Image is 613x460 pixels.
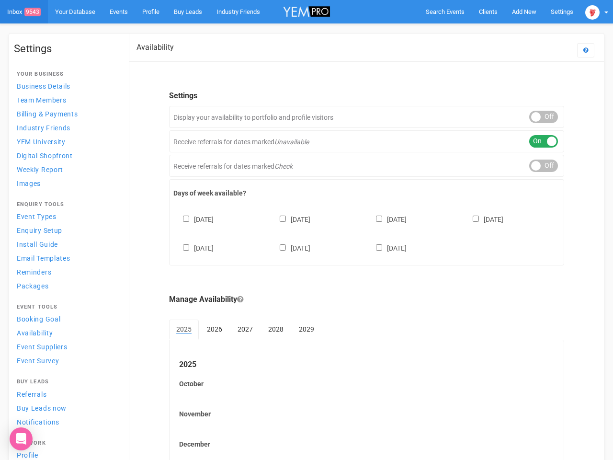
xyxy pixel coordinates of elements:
[17,110,78,118] span: Billing & Payments
[17,166,63,173] span: Weekly Report
[14,163,119,176] a: Weekly Report
[14,210,119,223] a: Event Types
[270,242,310,253] label: [DATE]
[17,268,51,276] span: Reminders
[17,379,116,385] h4: Buy Leads
[14,340,119,353] a: Event Suppliers
[270,214,310,224] label: [DATE]
[14,402,119,414] a: Buy Leads now
[173,188,560,198] label: Days of week available?
[14,312,119,325] a: Booking Goal
[17,357,59,365] span: Event Survey
[14,43,119,55] h1: Settings
[183,244,189,251] input: [DATE]
[17,315,60,323] span: Booking Goal
[14,177,119,190] a: Images
[136,43,174,52] h2: Availability
[14,107,119,120] a: Billing & Payments
[376,244,382,251] input: [DATE]
[169,294,564,305] legend: Manage Availability
[183,216,189,222] input: [DATE]
[274,138,309,146] em: Unavailable
[463,214,503,224] label: [DATE]
[17,71,116,77] h4: Your Business
[169,106,564,128] div: Display your availability to portfolio and profile visitors
[14,388,119,401] a: Referrals
[17,180,41,187] span: Images
[17,329,53,337] span: Availability
[14,80,119,92] a: Business Details
[585,5,600,20] img: open-uri20250107-2-1pbi2ie
[17,152,73,160] span: Digital Shopfront
[473,216,479,222] input: [DATE]
[169,155,564,177] div: Receive referrals for dates marked
[200,320,229,339] a: 2026
[17,440,116,446] h4: Network
[230,320,260,339] a: 2027
[512,8,536,15] span: Add New
[17,343,68,351] span: Event Suppliers
[14,121,119,134] a: Industry Friends
[14,238,119,251] a: Install Guide
[179,409,554,419] label: November
[14,93,119,106] a: Team Members
[17,241,58,248] span: Install Guide
[179,379,554,389] label: October
[376,216,382,222] input: [DATE]
[24,8,41,16] span: 9543
[169,130,564,152] div: Receive referrals for dates marked
[14,252,119,264] a: Email Templates
[280,244,286,251] input: [DATE]
[179,439,554,449] label: December
[274,162,293,170] em: Check
[366,214,407,224] label: [DATE]
[14,135,119,148] a: YEM University
[479,8,498,15] span: Clients
[169,320,199,340] a: 2025
[17,418,59,426] span: Notifications
[17,96,66,104] span: Team Members
[173,242,214,253] label: [DATE]
[14,265,119,278] a: Reminders
[17,202,116,207] h4: Enquiry Tools
[173,214,214,224] label: [DATE]
[261,320,291,339] a: 2028
[17,254,70,262] span: Email Templates
[366,242,407,253] label: [DATE]
[17,282,49,290] span: Packages
[17,82,70,90] span: Business Details
[14,224,119,237] a: Enquiry Setup
[169,91,564,102] legend: Settings
[10,427,33,450] div: Open Intercom Messenger
[179,359,554,370] legend: 2025
[426,8,465,15] span: Search Events
[17,227,62,234] span: Enquiry Setup
[17,138,66,146] span: YEM University
[292,320,321,339] a: 2029
[17,213,57,220] span: Event Types
[17,304,116,310] h4: Event Tools
[280,216,286,222] input: [DATE]
[14,354,119,367] a: Event Survey
[14,149,119,162] a: Digital Shopfront
[14,415,119,428] a: Notifications
[14,326,119,339] a: Availability
[14,279,119,292] a: Packages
